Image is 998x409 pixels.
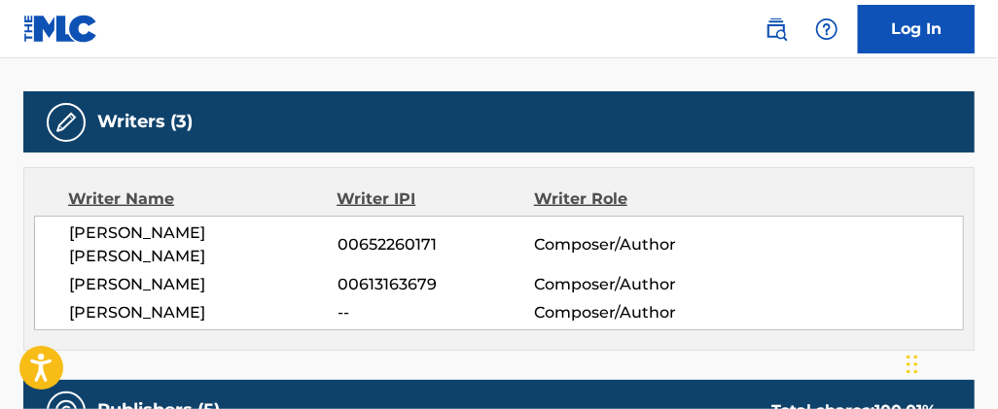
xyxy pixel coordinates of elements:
[54,111,78,134] img: Writers
[858,5,975,53] a: Log In
[807,10,846,49] div: Help
[765,17,788,41] img: search
[69,273,338,296] span: [PERSON_NAME]
[338,301,534,324] span: --
[69,222,338,268] span: [PERSON_NAME] [PERSON_NAME]
[337,187,534,211] div: Writer IPI
[815,17,838,41] img: help
[68,187,337,211] div: Writer Name
[69,301,338,324] span: [PERSON_NAME]
[338,273,534,296] span: 00613163679
[23,15,98,43] img: MLC Logo
[97,111,193,133] h5: Writers (3)
[534,301,713,324] span: Composer/Author
[338,233,534,256] span: 00652260171
[534,233,713,256] span: Composer/Author
[901,316,998,409] iframe: Chat Widget
[534,187,713,211] div: Writer Role
[534,273,713,296] span: Composer/Author
[907,335,918,393] div: Drag
[757,10,796,49] a: Public Search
